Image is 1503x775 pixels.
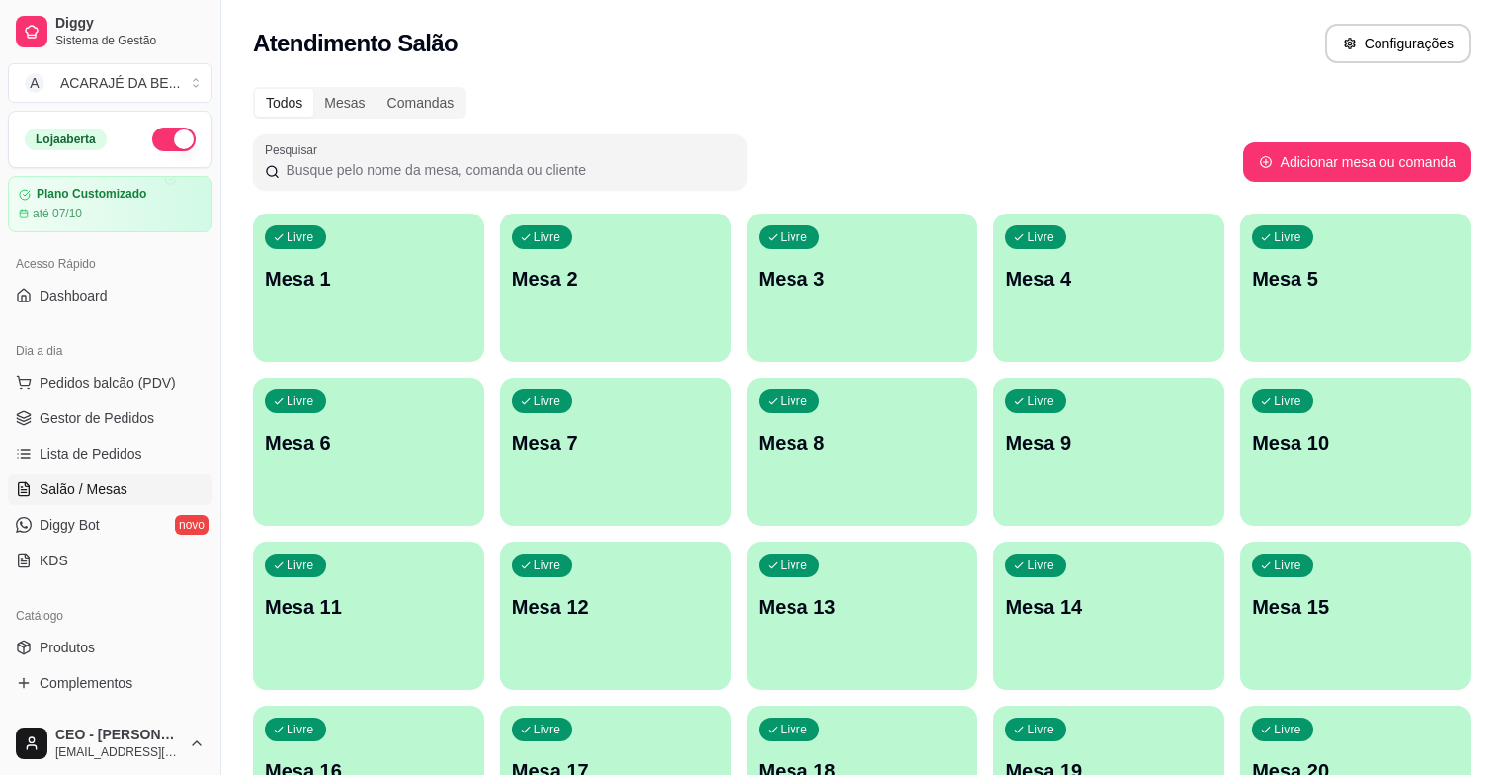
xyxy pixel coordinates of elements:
[313,89,376,117] div: Mesas
[534,229,561,245] p: Livre
[253,378,484,526] button: LivreMesa 6
[8,8,212,55] a: DiggySistema de Gestão
[1243,142,1471,182] button: Adicionar mesa ou comanda
[500,378,731,526] button: LivreMesa 7
[993,378,1224,526] button: LivreMesa 9
[55,33,205,48] span: Sistema de Gestão
[759,593,966,621] p: Mesa 13
[8,367,212,398] button: Pedidos balcão (PDV)
[55,744,181,760] span: [EMAIL_ADDRESS][DOMAIN_NAME]
[8,509,212,541] a: Diggy Botnovo
[1252,593,1460,621] p: Mesa 15
[1274,722,1301,737] p: Livre
[781,722,808,737] p: Livre
[759,429,966,457] p: Mesa 8
[40,373,176,392] span: Pedidos balcão (PDV)
[759,265,966,293] p: Mesa 3
[8,63,212,103] button: Select a team
[376,89,465,117] div: Comandas
[1240,542,1471,690] button: LivreMesa 15
[40,479,127,499] span: Salão / Mesas
[8,667,212,699] a: Complementos
[40,673,132,693] span: Complementos
[60,73,180,93] div: ACARAJÉ DA BE ...
[265,265,472,293] p: Mesa 1
[40,408,154,428] span: Gestor de Pedidos
[37,187,146,202] article: Plano Customizado
[534,722,561,737] p: Livre
[8,438,212,470] a: Lista de Pedidos
[287,393,314,409] p: Livre
[534,393,561,409] p: Livre
[8,280,212,311] a: Dashboard
[265,429,472,457] p: Mesa 6
[33,206,82,221] article: até 07/10
[287,722,314,737] p: Livre
[512,593,719,621] p: Mesa 12
[40,638,95,657] span: Produtos
[152,128,196,151] button: Alterar Status
[747,214,978,362] button: LivreMesa 3
[500,214,731,362] button: LivreMesa 2
[993,214,1224,362] button: LivreMesa 4
[8,632,212,663] a: Produtos
[1252,265,1460,293] p: Mesa 5
[253,214,484,362] button: LivreMesa 1
[1027,558,1054,573] p: Livre
[1027,722,1054,737] p: Livre
[781,558,808,573] p: Livre
[512,429,719,457] p: Mesa 7
[1325,24,1471,63] button: Configurações
[512,265,719,293] p: Mesa 2
[40,551,68,570] span: KDS
[265,593,472,621] p: Mesa 11
[747,542,978,690] button: LivreMesa 13
[500,542,731,690] button: LivreMesa 12
[1027,393,1054,409] p: Livre
[1005,265,1212,293] p: Mesa 4
[253,542,484,690] button: LivreMesa 11
[993,542,1224,690] button: LivreMesa 14
[25,73,44,93] span: A
[253,28,458,59] h2: Atendimento Salão
[265,141,324,158] label: Pesquisar
[1252,429,1460,457] p: Mesa 10
[1005,429,1212,457] p: Mesa 9
[287,558,314,573] p: Livre
[781,229,808,245] p: Livre
[8,176,212,232] a: Plano Customizadoaté 07/10
[8,335,212,367] div: Dia a dia
[1240,378,1471,526] button: LivreMesa 10
[280,160,735,180] input: Pesquisar
[1027,229,1054,245] p: Livre
[55,15,205,33] span: Diggy
[255,89,313,117] div: Todos
[1005,593,1212,621] p: Mesa 14
[8,720,212,767] button: CEO - [PERSON_NAME][EMAIL_ADDRESS][DOMAIN_NAME]
[8,545,212,576] a: KDS
[747,378,978,526] button: LivreMesa 8
[40,286,108,305] span: Dashboard
[287,229,314,245] p: Livre
[8,248,212,280] div: Acesso Rápido
[1240,214,1471,362] button: LivreMesa 5
[40,444,142,464] span: Lista de Pedidos
[534,558,561,573] p: Livre
[1274,229,1301,245] p: Livre
[781,393,808,409] p: Livre
[1274,558,1301,573] p: Livre
[8,600,212,632] div: Catálogo
[1274,393,1301,409] p: Livre
[55,727,181,744] span: CEO - [PERSON_NAME]
[40,515,100,535] span: Diggy Bot
[25,129,107,150] div: Loja aberta
[8,402,212,434] a: Gestor de Pedidos
[8,474,212,505] a: Salão / Mesas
